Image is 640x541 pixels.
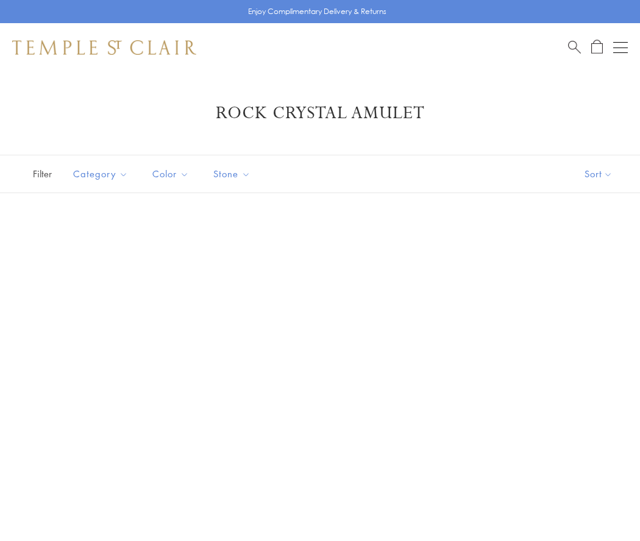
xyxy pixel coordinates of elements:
[568,40,581,55] a: Search
[64,160,137,188] button: Category
[67,166,137,182] span: Category
[248,5,386,18] p: Enjoy Complimentary Delivery & Returns
[557,155,640,193] button: Show sort by
[12,40,196,55] img: Temple St. Clair
[207,166,260,182] span: Stone
[613,40,628,55] button: Open navigation
[146,166,198,182] span: Color
[30,102,610,124] h1: Rock Crystal Amulet
[204,160,260,188] button: Stone
[591,40,603,55] a: Open Shopping Bag
[143,160,198,188] button: Color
